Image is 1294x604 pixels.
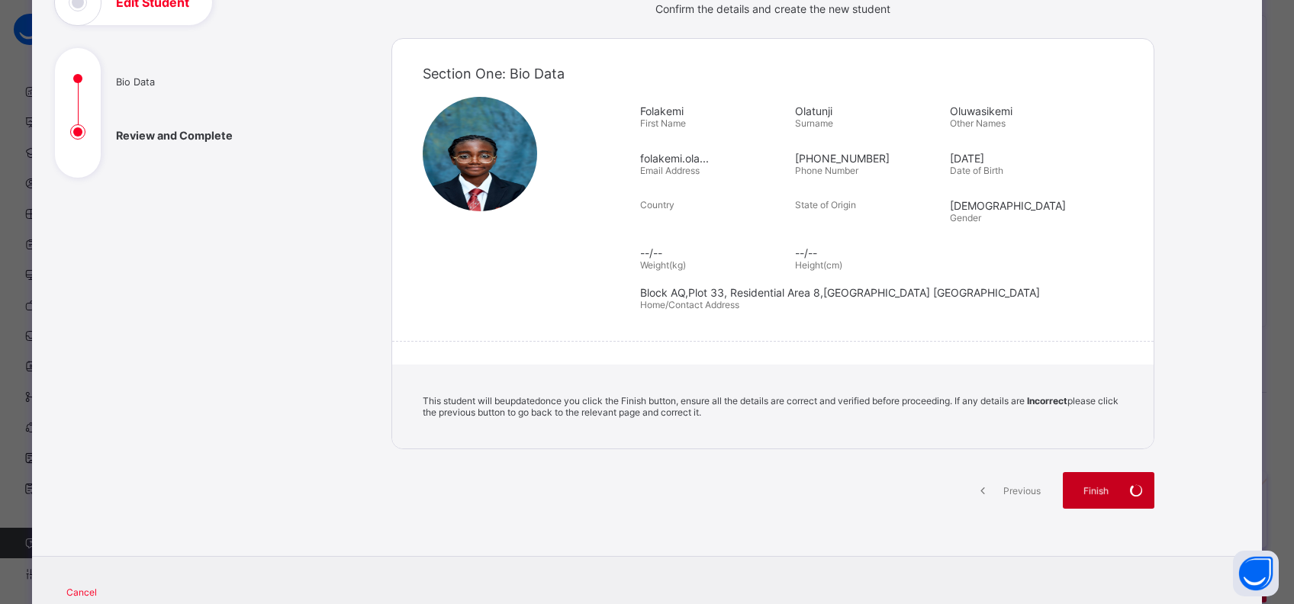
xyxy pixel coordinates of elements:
span: Previous [1001,485,1043,496]
span: Height(cm) [795,259,842,271]
span: Date of Birth [950,165,1003,176]
span: Phone Number [795,165,858,176]
span: [PHONE_NUMBER] [795,152,942,165]
span: This student will be updated once you click the Finish button, ensure all the details are correct... [423,395,1119,418]
span: Finish [1074,485,1118,496]
img: CST01333.png [423,97,537,211]
span: First Name [640,117,686,129]
span: Home/Contact Address [640,299,739,310]
span: [DATE] [950,152,1097,165]
span: Cancel [66,586,97,598]
span: [DEMOGRAPHIC_DATA] [950,199,1097,212]
span: Oluwasikemi [950,104,1097,117]
span: Gender [950,212,981,223]
span: folakemi.ola... [640,152,787,165]
span: Confirm the details and create the new student [655,2,890,15]
span: Country [640,199,674,210]
span: --/-- [795,246,942,259]
span: Block AQ,Plot 33, Residential Area 8,[GEOGRAPHIC_DATA] [GEOGRAPHIC_DATA] [640,286,1131,299]
span: Other Names [950,117,1006,129]
b: Incorrect [1027,395,1067,406]
span: State of Origin [795,199,856,210]
span: Folakemi [640,104,787,117]
span: Email Address [640,165,700,176]
span: Weight(kg) [640,259,686,271]
span: Olatunji [795,104,942,117]
span: Section One: Bio Data [423,66,565,82]
button: Open asap [1233,551,1279,596]
span: --/-- [640,246,787,259]
span: Surname [795,117,833,129]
